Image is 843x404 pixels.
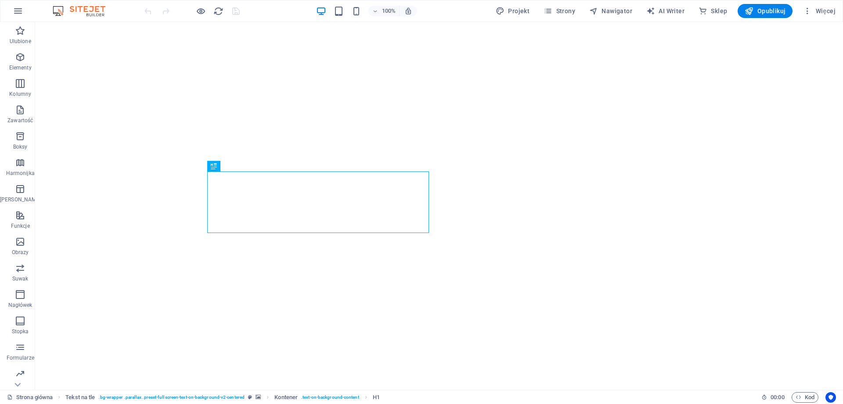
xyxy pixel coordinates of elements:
[65,392,380,403] nav: breadcrumb
[368,6,400,16] button: 100%
[761,392,785,403] h6: Czas sesji
[10,38,31,45] p: Ulubione
[274,392,298,403] span: Kliknij, aby zaznaczyć. Kliknij dwukrotnie, aby edytować
[544,7,575,15] span: Strony
[13,143,28,150] p: Boksy
[643,4,688,18] button: AI Writer
[803,7,836,15] span: Więcej
[382,6,396,16] h6: 100%
[256,395,261,400] i: Ten element zawiera tło
[50,6,116,16] img: Editor Logo
[12,275,29,282] p: Suwak
[213,6,223,16] i: Przeładuj stronę
[12,249,29,256] p: Obrazy
[492,4,533,18] button: Projekt
[7,117,33,124] p: Zawartość
[825,392,836,403] button: Usercentrics
[800,4,839,18] button: Więcej
[213,6,223,16] button: reload
[586,4,636,18] button: Nawigator
[248,395,252,400] i: Ten element jest konfigurowalnym ustawieniem wstępnym
[6,170,35,177] p: Harmonijka
[589,7,632,15] span: Nawigator
[11,222,30,229] p: Funkcje
[492,4,533,18] div: Projekt (Ctrl+Alt+Y)
[7,392,53,403] a: Kliknij, aby anulować zaznaczenie. Kliknij dwukrotnie, aby otworzyć Strony
[98,392,245,403] span: . bg-wrapper .parallax .preset-fullscreen-text-on-background-v2-centered
[12,328,29,335] p: Stopka
[646,7,684,15] span: AI Writer
[7,354,34,361] p: Formularze
[540,4,579,18] button: Strony
[699,7,727,15] span: Sklep
[771,392,784,403] span: 00 00
[65,392,95,403] span: Kliknij, aby zaznaczyć. Kliknij dwukrotnie, aby edytować
[8,302,32,309] p: Nagłówek
[9,91,31,98] p: Kolumny
[404,7,412,15] i: Po zmianie rozmiaru automatycznie dostosowuje poziom powiększenia do wybranego urządzenia.
[777,394,778,400] span: :
[745,7,785,15] span: Opublikuj
[792,392,818,403] button: Kod
[301,392,359,403] span: . text-on-background-content
[496,7,530,15] span: Projekt
[9,64,32,71] p: Elementy
[373,392,380,403] span: Kliknij, aby zaznaczyć. Kliknij dwukrotnie, aby edytować
[738,4,793,18] button: Opublikuj
[695,4,731,18] button: Sklep
[195,6,206,16] button: Kliknij tutaj, aby wyjść z trybu podglądu i kontynuować edycję
[796,392,814,403] span: Kod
